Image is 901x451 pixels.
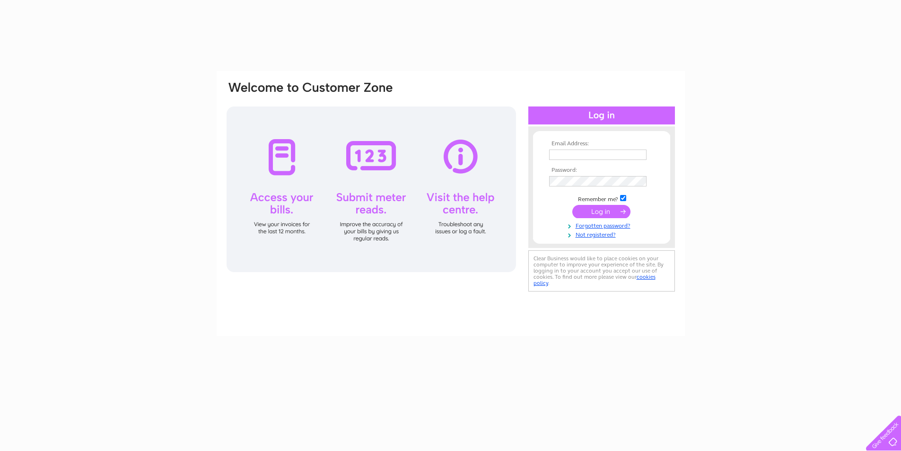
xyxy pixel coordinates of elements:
[549,230,656,239] a: Not registered?
[547,194,656,203] td: Remember me?
[528,250,675,292] div: Clear Business would like to place cookies on your computer to improve your experience of the sit...
[547,141,656,147] th: Email Address:
[534,274,656,286] a: cookies policy
[572,205,630,218] input: Submit
[549,221,656,230] a: Forgotten password?
[547,167,656,174] th: Password:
